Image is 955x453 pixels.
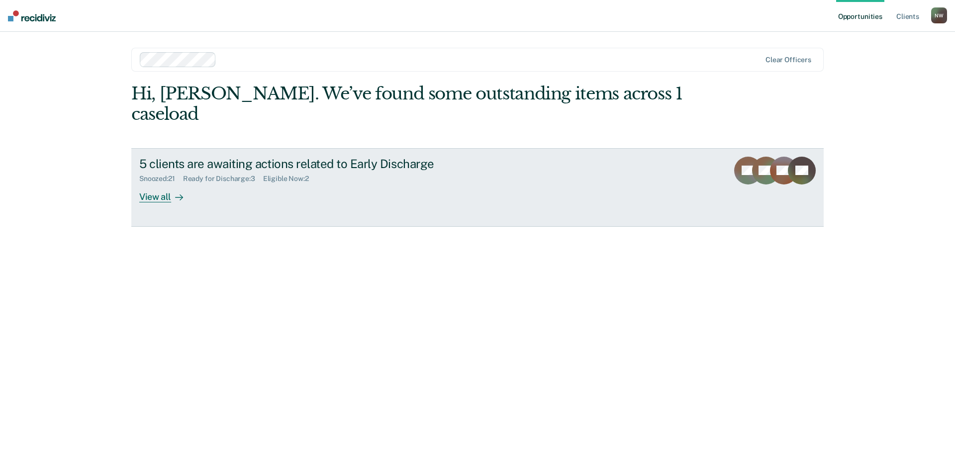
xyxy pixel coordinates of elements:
[139,175,183,183] div: Snoozed : 21
[931,7,947,23] div: N W
[139,183,195,202] div: View all
[183,175,263,183] div: Ready for Discharge : 3
[8,10,56,21] img: Recidiviz
[131,84,685,124] div: Hi, [PERSON_NAME]. We’ve found some outstanding items across 1 caseload
[139,157,488,171] div: 5 clients are awaiting actions related to Early Discharge
[765,56,811,64] div: Clear officers
[931,7,947,23] button: NW
[131,148,824,227] a: 5 clients are awaiting actions related to Early DischargeSnoozed:21Ready for Discharge:3Eligible ...
[263,175,317,183] div: Eligible Now : 2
